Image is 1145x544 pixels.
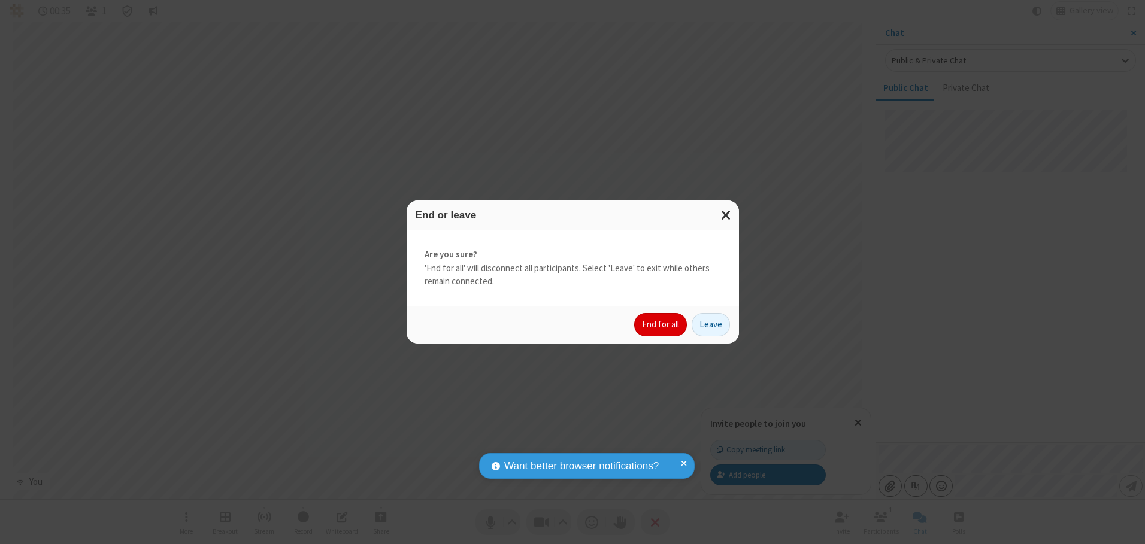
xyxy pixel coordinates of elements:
span: Want better browser notifications? [504,458,659,474]
h3: End or leave [416,209,730,221]
button: Close modal [714,200,739,230]
button: Leave [692,313,730,337]
div: 'End for all' will disconnect all participants. Select 'Leave' to exit while others remain connec... [407,230,739,306]
strong: Are you sure? [425,248,721,262]
button: End for all [634,313,687,337]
